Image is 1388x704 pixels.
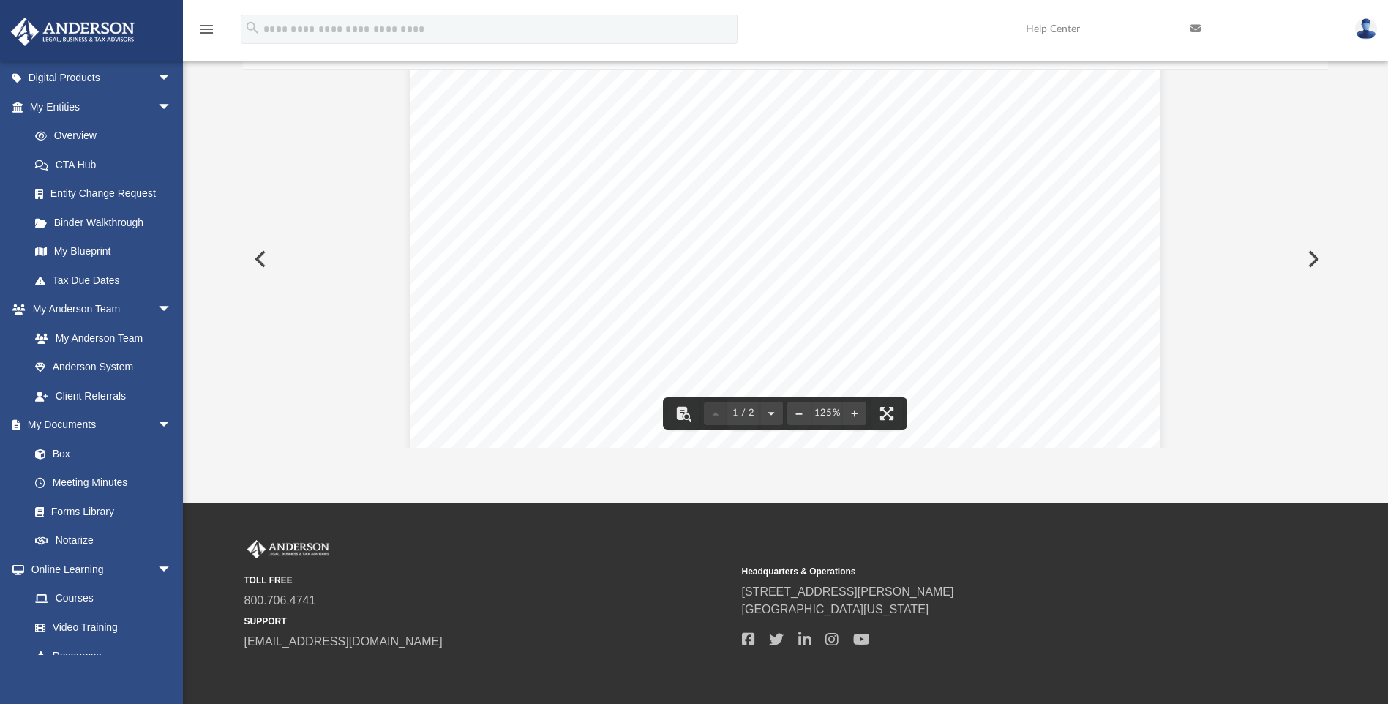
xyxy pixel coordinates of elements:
[243,70,1327,447] div: Document Viewer
[10,92,194,121] a: My Entitiesarrow_drop_down
[244,574,732,587] small: TOLL FREE
[727,397,759,430] button: 1 / 2
[20,613,179,642] a: Video Training
[1296,239,1328,280] button: Next File
[20,497,179,526] a: Forms Library
[243,31,1327,448] div: Preview
[20,642,187,671] a: Resources
[20,584,187,613] a: Courses
[10,64,194,93] a: Digital Productsarrow_drop_down
[157,92,187,122] span: arrow_drop_down
[742,585,954,598] a: [STREET_ADDRESS][PERSON_NAME]
[244,20,260,36] i: search
[198,20,215,38] i: menu
[10,295,187,324] a: My Anderson Teamarrow_drop_down
[742,565,1229,578] small: Headquarters & Operations
[20,121,194,151] a: Overview
[157,64,187,94] span: arrow_drop_down
[20,208,194,237] a: Binder Walkthrough
[787,397,811,430] button: Zoom out
[20,468,187,498] a: Meeting Minutes
[244,540,332,559] img: Anderson Advisors Platinum Portal
[198,28,215,38] a: menu
[759,397,783,430] button: Next page
[10,411,187,440] a: My Documentsarrow_drop_down
[243,239,275,280] button: Previous File
[20,381,187,411] a: Client Referrals
[20,179,194,209] a: Entity Change Request
[7,18,139,46] img: Anderson Advisors Platinum Portal
[243,70,1327,447] div: File preview
[1355,18,1377,40] img: User Pic
[742,603,929,615] a: [GEOGRAPHIC_DATA][US_STATE]
[727,408,759,418] span: 1 / 2
[244,615,732,628] small: SUPPORT
[157,411,187,441] span: arrow_drop_down
[20,526,187,555] a: Notarize
[157,555,187,585] span: arrow_drop_down
[10,555,187,584] a: Online Learningarrow_drop_down
[20,439,179,468] a: Box
[20,353,187,382] a: Anderson System
[20,323,179,353] a: My Anderson Team
[244,594,316,607] a: 800.706.4741
[871,397,903,430] button: Enter fullscreen
[667,397,699,430] button: Toggle findbar
[244,635,443,648] a: [EMAIL_ADDRESS][DOMAIN_NAME]
[843,397,866,430] button: Zoom in
[811,408,843,418] div: Current zoom level
[20,237,187,266] a: My Blueprint
[20,150,194,179] a: CTA Hub
[157,295,187,325] span: arrow_drop_down
[20,266,194,295] a: Tax Due Dates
